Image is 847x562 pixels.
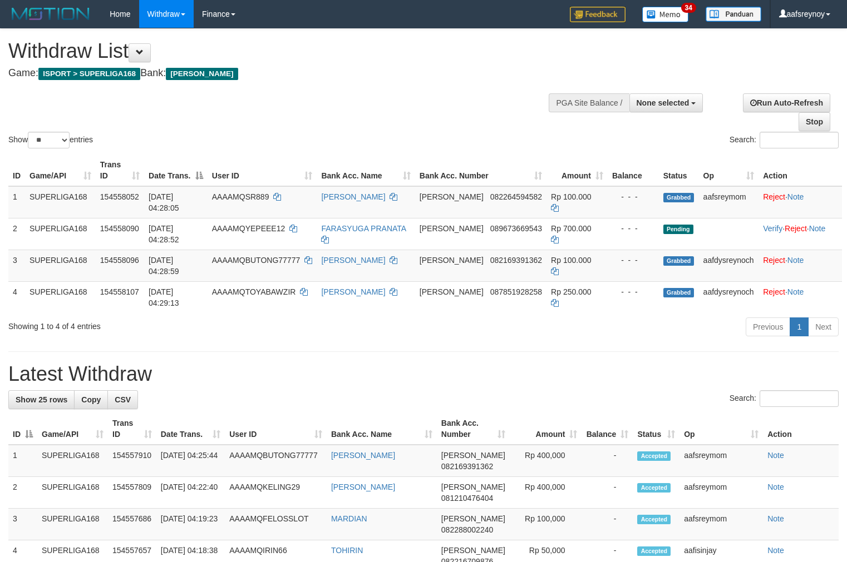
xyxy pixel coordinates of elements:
span: Rp 250.000 [551,287,591,296]
a: [PERSON_NAME] [321,256,385,265]
a: CSV [107,390,138,409]
span: [DATE] 04:29:13 [149,287,179,307]
a: Note [787,287,804,296]
td: SUPERLIGA168 [25,186,96,218]
span: Rp 100.000 [551,192,591,201]
td: AAAAMQFELOSSLOT [225,509,327,540]
a: Note [767,546,784,555]
span: [PERSON_NAME] [420,224,484,233]
td: aafdysreynoch [699,281,759,313]
span: 154558090 [100,224,139,233]
input: Search: [760,132,839,148]
td: SUPERLIGA168 [25,281,96,313]
a: Stop [799,112,830,131]
span: ISPORT > SUPERLIGA168 [38,68,140,80]
td: · · [759,218,842,250]
td: aafsreymom [679,477,763,509]
span: AAAAMQTOYABAWZIR [212,287,296,296]
div: - - - [612,223,654,234]
span: [DATE] 04:28:59 [149,256,179,276]
td: Rp 100,000 [510,509,582,540]
a: Reject [785,224,807,233]
span: Accepted [637,451,671,461]
div: - - - [612,191,654,202]
span: Copy 082169391362 to clipboard [490,256,542,265]
div: Showing 1 to 4 of 4 entries [8,316,344,332]
span: [PERSON_NAME] [441,546,505,555]
td: [DATE] 04:22:40 [156,477,225,509]
th: Bank Acc. Number: activate to sort column ascending [415,155,546,186]
span: Copy 081210476404 to clipboard [441,494,493,503]
td: SUPERLIGA168 [37,509,108,540]
div: - - - [612,255,654,266]
td: · [759,250,842,281]
span: Accepted [637,546,671,556]
th: Game/API: activate to sort column ascending [37,413,108,445]
th: User ID: activate to sort column ascending [225,413,327,445]
a: Reject [763,287,785,296]
img: MOTION_logo.png [8,6,93,22]
div: - - - [612,286,654,297]
img: panduan.png [706,7,761,22]
span: Pending [663,225,693,234]
td: aafsreymom [679,445,763,477]
span: Copy 082264594582 to clipboard [490,192,542,201]
td: · [759,281,842,313]
th: Balance [608,155,659,186]
a: Note [767,514,784,523]
td: · [759,186,842,218]
h4: Game: Bank: [8,68,554,79]
th: User ID: activate to sort column ascending [208,155,317,186]
span: Copy 087851928258 to clipboard [490,287,542,296]
th: Action [763,413,839,445]
div: PGA Site Balance / [549,93,629,112]
a: TOHIRIN [331,546,363,555]
span: 154558107 [100,287,139,296]
th: Bank Acc. Name: activate to sort column ascending [327,413,437,445]
span: [PERSON_NAME] [166,68,238,80]
th: Trans ID: activate to sort column ascending [96,155,144,186]
span: Grabbed [663,288,695,297]
th: ID [8,155,25,186]
td: aafsreymom [699,186,759,218]
span: Accepted [637,515,671,524]
a: Note [787,192,804,201]
img: Feedback.jpg [570,7,626,22]
a: Copy [74,390,108,409]
td: SUPERLIGA168 [25,218,96,250]
a: Note [787,256,804,265]
td: - [582,477,633,509]
span: AAAAMQBUTONG77777 [212,256,300,265]
label: Search: [730,132,839,148]
th: Amount: activate to sort column ascending [546,155,608,186]
th: Op: activate to sort column ascending [679,413,763,445]
th: Game/API: activate to sort column ascending [25,155,96,186]
span: Accepted [637,483,671,493]
td: 3 [8,250,25,281]
span: Copy 082169391362 to clipboard [441,462,493,471]
span: None selected [637,98,690,107]
span: Grabbed [663,256,695,266]
td: [DATE] 04:19:23 [156,509,225,540]
img: Button%20Memo.svg [642,7,689,22]
a: Reject [763,256,785,265]
th: ID: activate to sort column descending [8,413,37,445]
span: Copy 082288002240 to clipboard [441,525,493,534]
td: AAAAMQBUTONG77777 [225,445,327,477]
button: None selected [629,93,703,112]
span: [PERSON_NAME] [420,256,484,265]
a: [PERSON_NAME] [331,451,395,460]
span: [PERSON_NAME] [420,192,484,201]
th: Status: activate to sort column ascending [633,413,679,445]
span: [DATE] 04:28:52 [149,224,179,244]
td: 2 [8,477,37,509]
span: [PERSON_NAME] [441,514,505,523]
span: Grabbed [663,193,695,202]
a: Verify [763,224,782,233]
td: 1 [8,186,25,218]
h1: Withdraw List [8,40,554,62]
a: Next [808,317,839,336]
td: 154557809 [108,477,156,509]
td: 3 [8,509,37,540]
th: Bank Acc. Number: activate to sort column ascending [437,413,510,445]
